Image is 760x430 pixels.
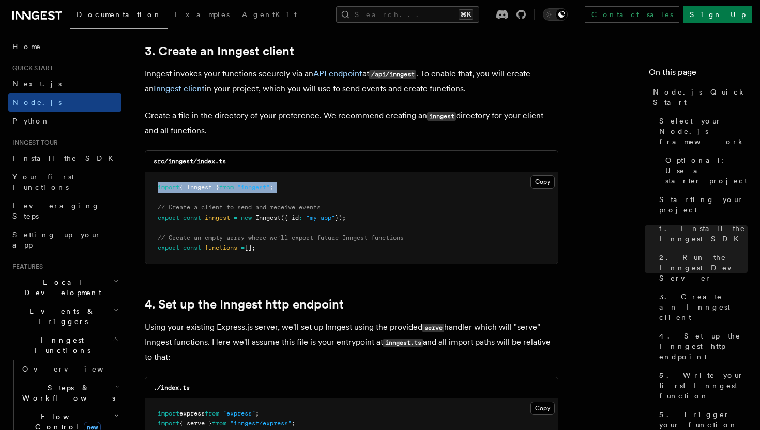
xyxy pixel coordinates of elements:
span: = [241,244,245,251]
span: Inngest tour [8,139,58,147]
p: Using your existing Express.js server, we'll set up Inngest using the provided handler which will... [145,320,558,364]
span: = [234,214,237,221]
span: AgentKit [242,10,297,19]
p: Create a file in the directory of your preference. We recommend creating an directory for your cl... [145,109,558,138]
h4: On this page [649,66,748,83]
span: export [158,244,179,251]
a: Overview [18,360,121,378]
code: /api/inngest [369,70,416,79]
span: ; [255,410,259,417]
span: Python [12,117,50,125]
span: import [158,183,179,191]
span: Your first Functions [12,173,74,191]
a: 4. Set up the Inngest http endpoint [145,297,344,312]
a: Optional: Use a starter project [661,151,748,190]
span: Overview [22,365,129,373]
a: 4. Set up the Inngest http endpoint [655,327,748,366]
span: Next.js [12,80,62,88]
span: Leveraging Steps [12,202,100,220]
button: Events & Triggers [8,302,121,331]
span: "express" [223,410,255,417]
span: : [299,214,302,221]
span: Select your Node.js framework [659,116,748,147]
a: Inngest client [154,84,205,94]
span: { serve } [179,420,212,427]
span: 2. Run the Inngest Dev Server [659,252,748,283]
code: ./index.ts [154,384,190,391]
a: Your first Functions [8,167,121,196]
kbd: ⌘K [459,9,473,20]
span: // Create an empty array where we'll export future Inngest functions [158,234,404,241]
span: ; [270,183,273,191]
a: API endpoint [313,69,362,79]
span: Documentation [77,10,162,19]
a: 1. Install the Inngest SDK [655,219,748,248]
button: Local Development [8,273,121,302]
span: functions [205,244,237,251]
button: Inngest Functions [8,331,121,360]
span: express [179,410,205,417]
span: 1. Install the Inngest SDK [659,223,748,244]
a: Sign Up [683,6,752,23]
span: Setting up your app [12,231,101,249]
span: Starting your project [659,194,748,215]
code: inngest.ts [383,339,423,347]
span: import [158,420,179,427]
button: Search...⌘K [336,6,479,23]
a: Python [8,112,121,130]
a: Node.js [8,93,121,112]
span: import [158,410,179,417]
a: Documentation [70,3,168,29]
a: Leveraging Steps [8,196,121,225]
code: serve [422,324,444,332]
code: inngest [427,112,456,121]
a: AgentKit [236,3,303,28]
span: from [205,410,219,417]
a: Starting your project [655,190,748,219]
span: ({ id [281,214,299,221]
span: Home [12,41,41,52]
button: Toggle dark mode [543,8,568,21]
p: Inngest invokes your functions securely via an at . To enable that, you will create an in your pr... [145,67,558,96]
span: from [212,420,226,427]
a: 3. Create an Inngest client [655,287,748,327]
span: Node.js [12,98,62,106]
span: Install the SDK [12,154,119,162]
span: export [158,214,179,221]
span: { Inngest } [179,183,219,191]
span: 3. Create an Inngest client [659,291,748,323]
span: from [219,183,234,191]
span: const [183,214,201,221]
span: Inngest [255,214,281,221]
span: Quick start [8,64,53,72]
span: Inngest Functions [8,335,112,356]
span: Events & Triggers [8,306,113,327]
a: Home [8,37,121,56]
span: Optional: Use a starter project [665,155,748,186]
button: Steps & Workflows [18,378,121,407]
a: 3. Create an Inngest client [145,44,294,58]
button: Copy [530,402,555,415]
a: 2. Run the Inngest Dev Server [655,248,748,287]
a: Contact sales [585,6,679,23]
a: Setting up your app [8,225,121,254]
span: Node.js Quick Start [653,87,748,108]
a: Select your Node.js framework [655,112,748,151]
a: 5. Write your first Inngest function [655,366,748,405]
span: }); [335,214,346,221]
span: Local Development [8,277,113,298]
span: "my-app" [306,214,335,221]
a: Next.js [8,74,121,93]
span: "inngest/express" [230,420,292,427]
a: Examples [168,3,236,28]
span: ; [292,420,295,427]
span: "inngest" [237,183,270,191]
a: Node.js Quick Start [649,83,748,112]
span: []; [245,244,255,251]
span: Features [8,263,43,271]
span: 4. Set up the Inngest http endpoint [659,331,748,362]
span: const [183,244,201,251]
code: src/inngest/index.ts [154,158,226,165]
span: // Create a client to send and receive events [158,204,321,211]
span: Steps & Workflows [18,382,115,403]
